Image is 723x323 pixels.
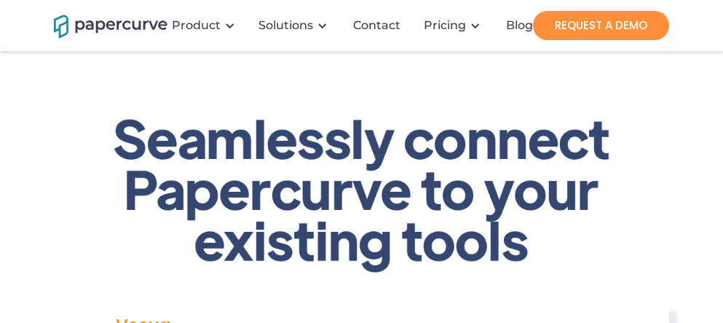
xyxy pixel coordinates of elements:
[533,11,669,40] a: REQUEST A DEMO
[258,18,313,33] div: Solutions
[506,18,533,33] div: Blog
[163,4,250,47] div: Product
[415,4,495,47] div: Pricing
[353,18,400,33] div: Contact
[495,18,548,33] a: Blog
[54,39,668,265] h1: Seamlessly connect Papercurve to your existing tools
[172,18,221,33] div: Product
[250,4,342,47] div: Solutions
[342,18,415,33] a: Contact
[54,12,149,38] a: home
[424,18,466,33] a: Pricing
